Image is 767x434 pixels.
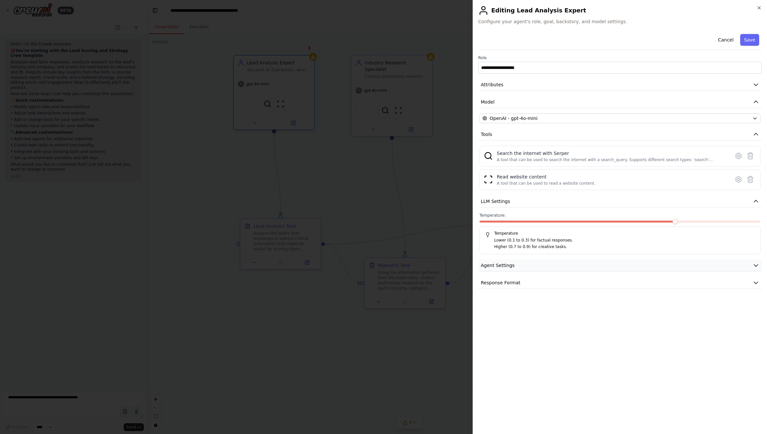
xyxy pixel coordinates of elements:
button: Agent Settings [478,259,762,272]
button: LLM Settings [478,195,762,208]
span: Model [481,99,495,105]
h2: Editing Lead Analysis Expert [478,5,762,16]
button: Configure tool [733,174,744,185]
p: Lower (0.1 to 0.3) for factual responses. [494,237,755,244]
span: Attributes [481,81,503,88]
span: Agent Settings [481,262,514,269]
button: Delete tool [744,174,756,185]
button: Configure tool [733,150,744,162]
label: Role [478,55,762,60]
button: Save [740,34,759,46]
p: Higher (0.7 to 0.9) for creative tasks. [494,244,755,250]
h5: Temperature [485,231,755,236]
span: OpenAI - gpt-4o-mini [490,115,537,122]
button: Tools [478,128,762,141]
img: SerperDevTool [484,151,493,160]
button: Attributes [478,79,762,91]
img: ScrapeWebsiteTool [484,175,493,184]
span: Configure your agent's role, goal, backstory, and model settings. [478,18,762,25]
button: OpenAI - gpt-4o-mini [479,113,760,123]
div: Read website content [497,174,596,180]
div: A tool that can be used to search the internet with a search_query. Supports different search typ... [497,157,726,162]
div: Search the internet with Serper [497,150,726,157]
span: Response Format [481,279,520,286]
button: Model [478,96,762,108]
span: LLM Settings [481,198,510,205]
button: Response Format [478,277,762,289]
button: Delete tool [744,150,756,162]
span: Tools [481,131,492,138]
div: A tool that can be used to read a website content. [497,181,596,186]
button: Cancel [714,34,737,46]
span: Temperature: [479,213,506,218]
